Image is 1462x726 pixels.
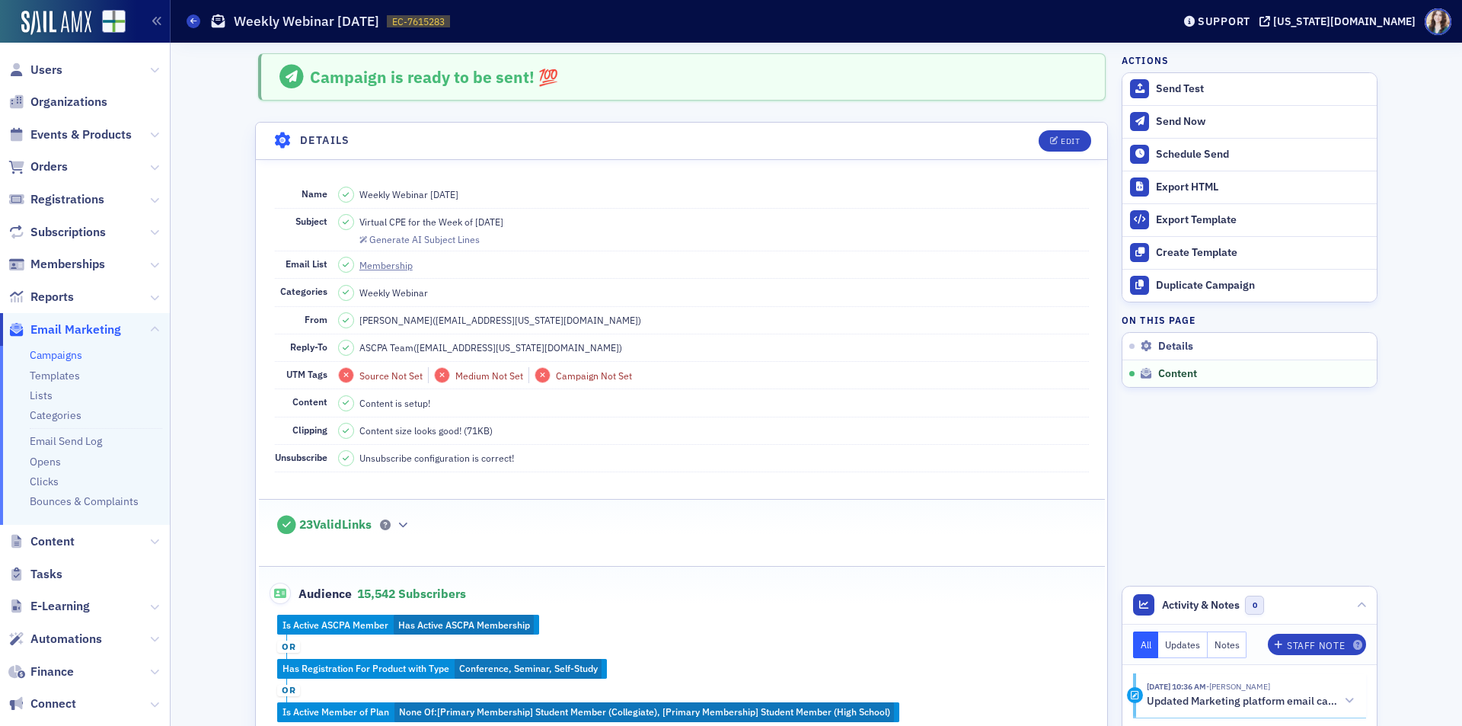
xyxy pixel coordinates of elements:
button: Updates [1158,632,1208,658]
span: Source Not Set [359,369,423,382]
span: Unsubscribe [275,451,327,463]
span: Activity & Notes [1162,597,1240,613]
span: Memberships [30,256,105,273]
span: Unsubscribe configuration is correct! [359,451,514,465]
span: Orders [30,158,68,175]
span: Registrations [30,191,104,208]
a: Reports [8,289,74,305]
a: Campaigns [30,348,82,362]
div: Edit [1061,137,1080,146]
div: Create Template [1156,246,1369,260]
span: EC-7615283 [392,15,445,28]
a: Export HTML [1122,171,1377,203]
span: Reply-To [290,341,327,353]
a: Email Send Log [30,434,102,448]
span: Content size looks good! (71KB) [359,424,493,437]
button: Schedule Send [1122,138,1377,171]
div: Activity [1127,687,1143,703]
a: Bounces & Complaints [30,494,139,508]
div: Export HTML [1156,181,1369,194]
a: Subscriptions [8,224,106,241]
span: Content [292,395,327,408]
a: Memberships [8,256,105,273]
div: Schedule Send [1156,148,1369,162]
div: Support [1198,14,1250,28]
button: Notes [1208,632,1247,658]
div: [US_STATE][DOMAIN_NAME] [1273,14,1416,28]
h4: Details [300,133,350,149]
img: SailAMX [21,11,91,35]
a: Events & Products [8,126,132,143]
div: Weekly Webinar [359,286,428,299]
a: Users [8,62,62,78]
a: Organizations [8,94,107,110]
span: Automations [30,631,102,648]
span: Categories [280,285,327,297]
span: E-Learning [30,598,90,615]
a: Finance [8,664,74,680]
span: Subscriptions [30,224,106,241]
span: ASCPA Team ( [EMAIL_ADDRESS][US_STATE][DOMAIN_NAME] ) [359,341,622,354]
button: Duplicate Campaign [1122,269,1377,302]
span: Sarah Lowery [1206,681,1270,692]
div: Send Now [1156,115,1369,129]
span: From [305,313,327,325]
a: Export Template [1122,203,1377,236]
time: 9/10/2025 10:36 AM [1147,681,1206,692]
div: Send Test [1156,82,1369,96]
span: UTM Tags [286,368,327,380]
span: Campaign is ready to be sent! 💯 [310,66,558,88]
button: [US_STATE][DOMAIN_NAME] [1259,16,1421,27]
a: Automations [8,631,102,648]
a: Tasks [8,566,62,583]
span: Profile [1425,8,1451,35]
span: Organizations [30,94,107,110]
span: [PERSON_NAME] ( [EMAIL_ADDRESS][US_STATE][DOMAIN_NAME] ) [359,313,641,327]
span: Name [302,187,327,200]
a: Content [8,533,75,550]
h4: On this page [1122,313,1377,327]
a: Email Marketing [8,321,121,338]
button: Generate AI Subject Lines [359,232,480,245]
button: Send Test [1122,73,1377,105]
span: Audience [270,583,353,604]
span: Users [30,62,62,78]
a: Connect [8,696,76,712]
button: Staff Note [1268,634,1366,655]
button: Edit [1039,130,1091,152]
span: 0 [1245,596,1264,615]
a: E-Learning [8,598,90,615]
h4: Actions [1122,53,1169,67]
a: Orders [8,158,68,175]
a: Membership [359,258,426,272]
a: Lists [30,389,53,402]
span: Email Marketing [30,321,121,338]
span: Events & Products [30,126,132,143]
span: Weekly Webinar [DATE] [359,187,458,201]
h1: Weekly Webinar [DATE] [234,12,379,30]
span: Medium Not Set [455,369,523,382]
span: Content is setup! [359,396,430,410]
a: Opens [30,455,61,469]
a: Clicks [30,475,59,488]
a: Create Template [1122,236,1377,269]
button: Send Now [1122,105,1377,138]
div: Export Template [1156,213,1369,227]
span: Connect [30,696,76,712]
span: Virtual CPE for the Week of [DATE] [359,215,503,229]
h5: Updated Marketing platform email campaign: Weekly Webinar [DATE] [1147,695,1338,708]
span: 23 Valid Links [299,517,372,533]
div: Duplicate Campaign [1156,279,1369,293]
span: Content [1158,367,1197,381]
a: View Homepage [91,10,126,36]
div: Staff Note [1287,641,1345,650]
span: Subject [295,215,327,227]
a: Templates [30,369,80,382]
span: 15,542 Subscribers [357,586,466,601]
a: Categories [30,408,81,422]
span: Finance [30,664,74,680]
span: Tasks [30,566,62,583]
button: All [1133,632,1159,658]
span: Email List [286,257,327,270]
